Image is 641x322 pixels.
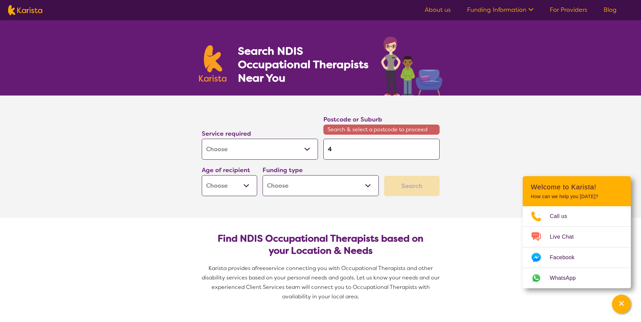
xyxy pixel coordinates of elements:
[202,130,251,138] label: Service required
[603,6,617,14] a: Blog
[550,211,575,221] span: Call us
[208,265,255,272] span: Karista provides a
[202,166,250,174] label: Age of recipient
[207,233,434,257] h2: Find NDIS Occupational Therapists based on your Location & Needs
[523,268,631,288] a: Web link opens in a new tab.
[202,265,441,300] span: service connecting you with Occupational Therapists and other disability services based on your p...
[425,6,451,14] a: About us
[531,183,623,191] h2: Welcome to Karista!
[255,265,266,272] span: free
[323,115,382,124] label: Postcode or Suburb
[381,36,442,96] img: occupational-therapy
[523,206,631,288] ul: Choose channel
[323,125,440,135] span: Search & select a postcode to proceed
[323,139,440,160] input: Type
[612,295,631,314] button: Channel Menu
[263,166,303,174] label: Funding type
[531,194,623,199] p: How can we help you [DATE]?
[550,273,584,283] span: WhatsApp
[550,6,587,14] a: For Providers
[199,45,227,82] img: Karista logo
[8,5,42,15] img: Karista logo
[550,252,583,263] span: Facebook
[467,6,534,14] a: Funding Information
[523,176,631,288] div: Channel Menu
[550,232,582,242] span: Live Chat
[238,44,369,85] h1: Search NDIS Occupational Therapists Near You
